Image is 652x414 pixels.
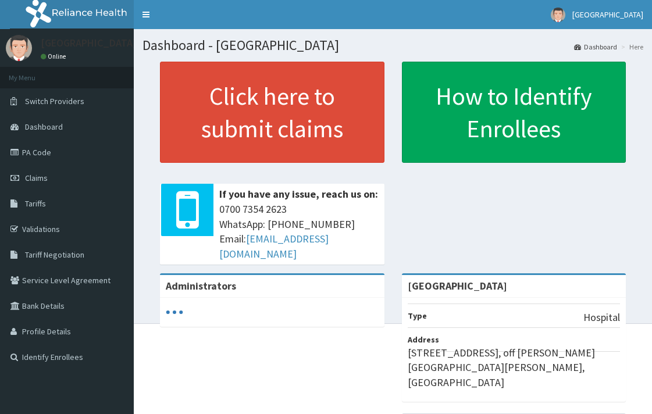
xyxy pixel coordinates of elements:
[408,334,439,345] b: Address
[25,198,46,209] span: Tariffs
[25,173,48,183] span: Claims
[142,38,643,53] h1: Dashboard - [GEOGRAPHIC_DATA]
[408,310,427,321] b: Type
[25,122,63,132] span: Dashboard
[160,62,384,163] a: Click here to submit claims
[583,310,620,325] p: Hospital
[166,279,236,292] b: Administrators
[25,96,84,106] span: Switch Providers
[408,279,507,292] strong: [GEOGRAPHIC_DATA]
[219,202,379,262] span: 0700 7354 2623 WhatsApp: [PHONE_NUMBER] Email:
[402,62,626,163] a: How to Identify Enrollees
[41,52,69,60] a: Online
[41,38,137,48] p: [GEOGRAPHIC_DATA]
[219,187,378,201] b: If you have any issue, reach us on:
[6,35,32,61] img: User Image
[25,249,84,260] span: Tariff Negotiation
[618,42,643,52] li: Here
[166,304,183,321] svg: audio-loading
[572,9,643,20] span: [GEOGRAPHIC_DATA]
[551,8,565,22] img: User Image
[574,42,617,52] a: Dashboard
[408,345,621,390] p: [STREET_ADDRESS], off [PERSON_NAME][GEOGRAPHIC_DATA][PERSON_NAME], [GEOGRAPHIC_DATA]
[219,232,329,260] a: [EMAIL_ADDRESS][DOMAIN_NAME]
